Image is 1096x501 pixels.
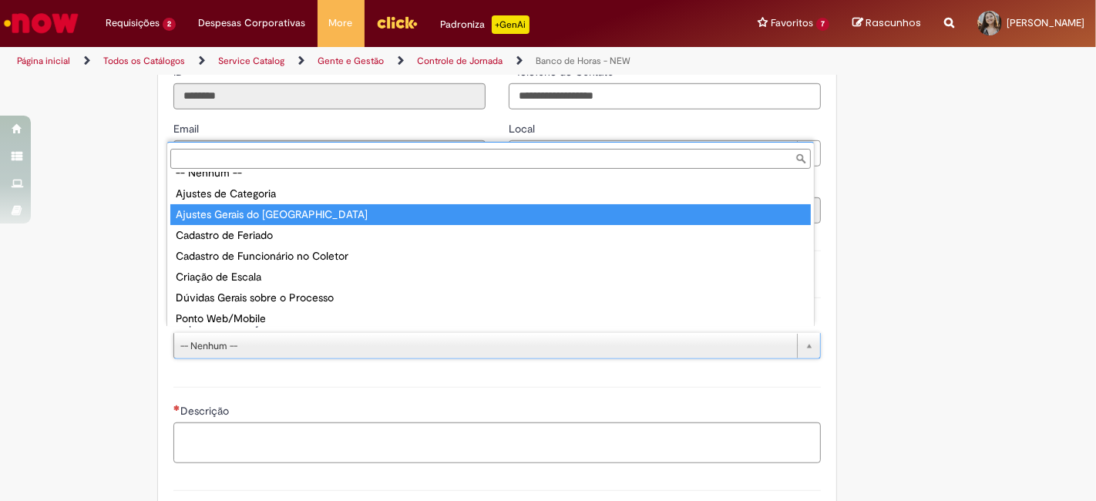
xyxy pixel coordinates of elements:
div: Cadastro de Feriado [170,225,811,246]
div: Ponto Web/Mobile [170,308,811,329]
div: Ajustes Gerais do [GEOGRAPHIC_DATA] [170,204,811,225]
div: -- Nenhum -- [170,163,811,183]
div: Dúvidas Gerais sobre o Processo [170,287,811,308]
div: Ajustes de Categoria [170,183,811,204]
div: Criação de Escala [170,267,811,287]
ul: Tipo da Solicitação [167,172,814,326]
div: Cadastro de Funcionário no Coletor [170,246,811,267]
